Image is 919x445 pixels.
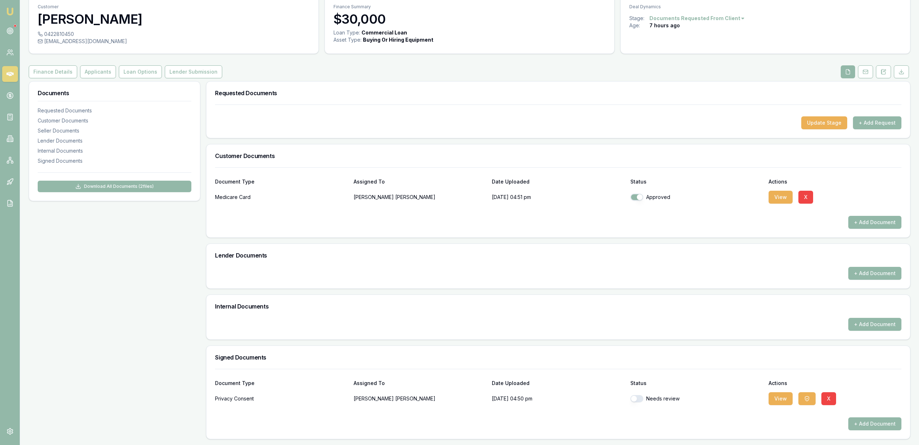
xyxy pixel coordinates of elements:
h3: [PERSON_NAME] [38,12,310,26]
a: Applicants [79,65,117,78]
div: Status [630,381,763,386]
h3: Requested Documents [215,90,901,96]
h3: Signed Documents [215,354,901,360]
div: Lender Documents [38,137,191,144]
div: Requested Documents [38,107,191,114]
p: [DATE] 04:51 pm [492,190,625,204]
div: Signed Documents [38,157,191,164]
div: Date Uploaded [492,381,625,386]
div: Buying Or Hiring Equipment [363,36,433,43]
div: Privacy Consent [215,391,348,406]
div: Document Type [215,179,348,184]
button: + Add Request [853,116,901,129]
div: Actions [769,381,901,386]
div: Approved [630,194,763,201]
div: Stage: [629,15,649,22]
div: Commercial Loan [361,29,407,36]
button: Lender Submission [165,65,222,78]
div: Document Type [215,381,348,386]
p: Finance Summary [333,4,606,10]
div: 7 hours ago [649,22,680,29]
img: emu-icon-u.png [6,7,14,16]
a: Finance Details [29,65,79,78]
div: Loan Type: [333,29,360,36]
div: Medicare Card [215,190,348,204]
div: Needs review [630,395,763,402]
div: Status [630,179,763,184]
h3: Internal Documents [215,303,901,309]
div: Age: [629,22,649,29]
button: + Add Document [848,417,901,430]
div: Actions [769,179,901,184]
button: X [821,392,836,405]
button: + Add Document [848,318,901,331]
div: Date Uploaded [492,179,625,184]
button: X [798,191,813,204]
div: Assigned To [354,179,486,184]
p: [PERSON_NAME] [PERSON_NAME] [354,190,486,204]
div: Internal Documents [38,147,191,154]
button: Documents Requested From Client [649,15,745,22]
h3: $30,000 [333,12,606,26]
div: Asset Type : [333,36,361,43]
p: [DATE] 04:50 pm [492,391,625,406]
p: Customer [38,4,310,10]
h3: Documents [38,90,191,96]
h3: Customer Documents [215,153,901,159]
button: Loan Options [119,65,162,78]
div: 0422810450 [38,31,310,38]
a: Loan Options [117,65,163,78]
button: + Add Document [848,267,901,280]
a: Lender Submission [163,65,224,78]
p: [PERSON_NAME] [PERSON_NAME] [354,391,486,406]
div: [EMAIL_ADDRESS][DOMAIN_NAME] [38,38,310,45]
button: Download All Documents (2files) [38,181,191,192]
button: Finance Details [29,65,77,78]
div: Customer Documents [38,117,191,124]
div: Seller Documents [38,127,191,134]
div: Assigned To [354,381,486,386]
button: View [769,392,793,405]
button: + Add Document [848,216,901,229]
button: Update Stage [801,116,847,129]
p: Deal Dynamics [629,4,901,10]
button: Applicants [80,65,116,78]
h3: Lender Documents [215,252,901,258]
button: View [769,191,793,204]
